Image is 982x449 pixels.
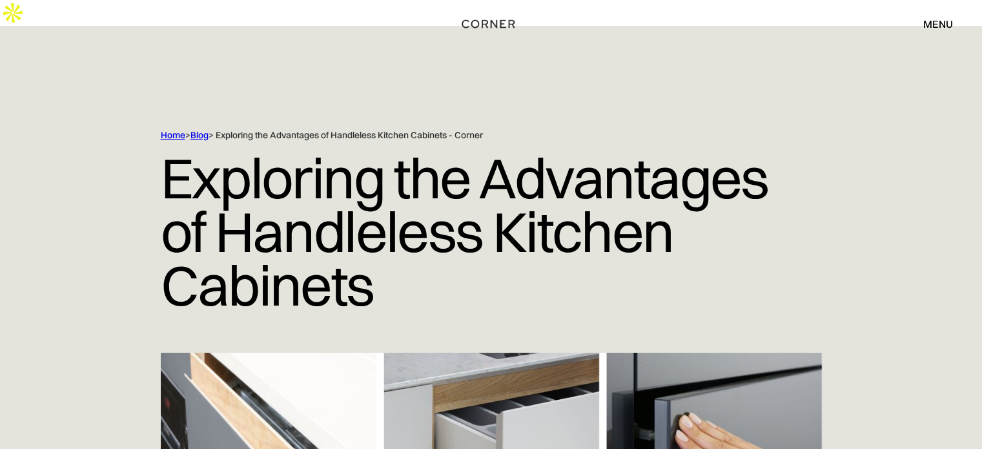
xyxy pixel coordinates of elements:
[923,19,953,29] div: menu
[161,141,822,322] h1: Exploring the Advantages of Handleless Kitchen Cabinets
[161,129,185,141] a: Home
[190,129,209,141] a: Blog
[161,129,768,141] div: > > Exploring the Advantages of Handleless Kitchen Cabinets - Corner
[457,16,524,32] a: home
[910,13,953,35] div: menu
